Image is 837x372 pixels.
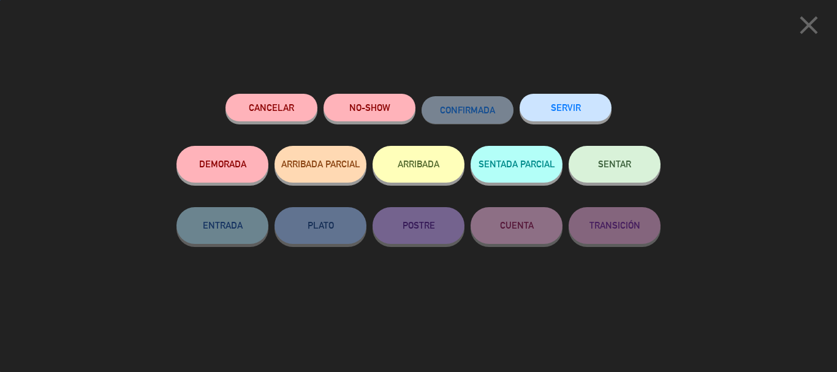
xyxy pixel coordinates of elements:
[569,146,661,183] button: SENTAR
[422,96,513,124] button: CONFIRMADA
[324,94,415,121] button: NO-SHOW
[598,159,631,169] span: SENTAR
[176,146,268,183] button: DEMORADA
[520,94,612,121] button: SERVIR
[225,94,317,121] button: Cancelar
[281,159,360,169] span: ARRIBADA PARCIAL
[275,146,366,183] button: ARRIBADA PARCIAL
[373,207,464,244] button: POSTRE
[373,146,464,183] button: ARRIBADA
[569,207,661,244] button: TRANSICIÓN
[176,207,268,244] button: ENTRADA
[793,10,824,40] i: close
[471,146,562,183] button: SENTADA PARCIAL
[275,207,366,244] button: PLATO
[440,105,495,115] span: CONFIRMADA
[790,9,828,45] button: close
[471,207,562,244] button: CUENTA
